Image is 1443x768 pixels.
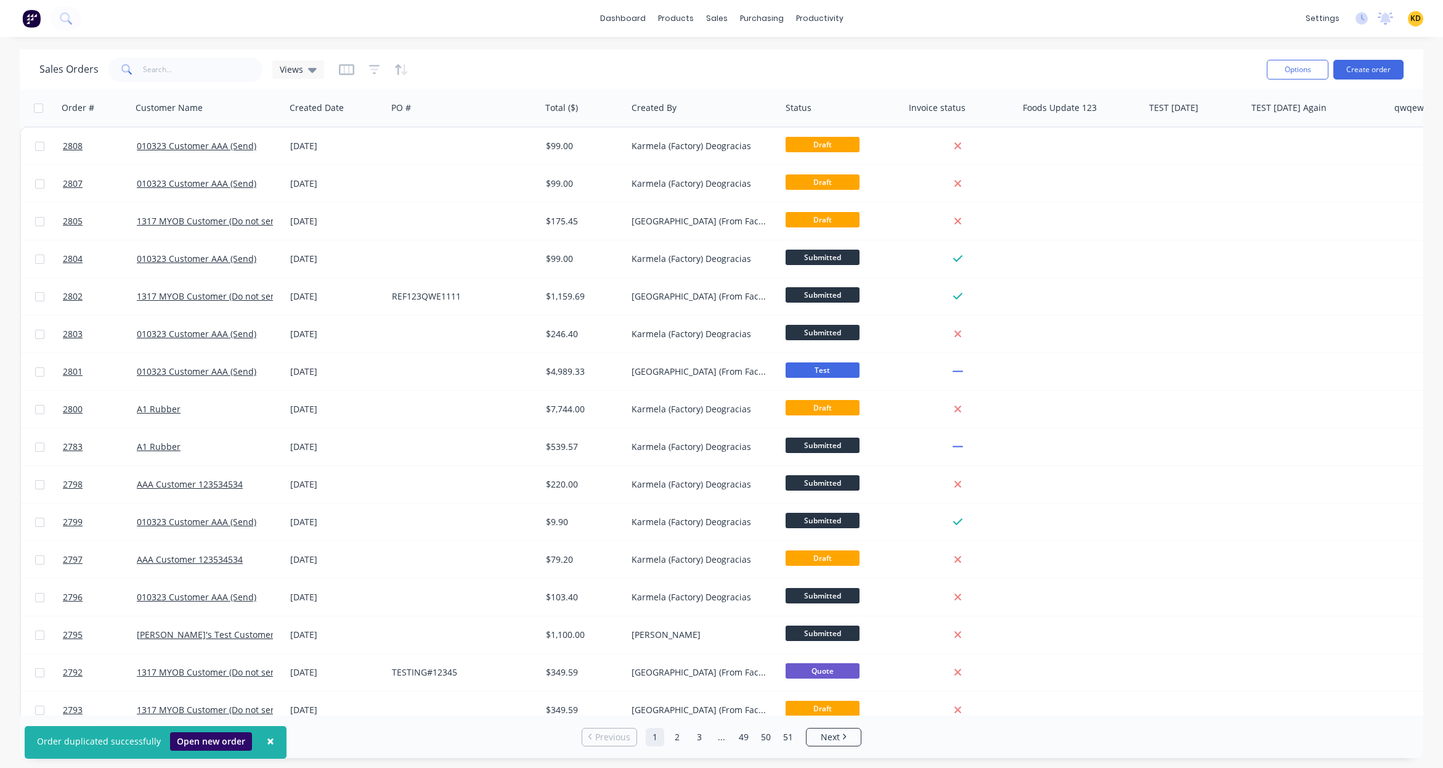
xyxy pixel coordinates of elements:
[546,366,619,378] div: $4,989.33
[63,140,83,152] span: 2808
[137,554,243,565] a: AAA Customer 123534534
[786,362,860,378] span: Test
[632,441,768,453] div: Karmela (Factory) Deogracias
[546,666,619,679] div: $349.59
[290,629,382,641] div: [DATE]
[143,57,263,82] input: Search...
[137,629,274,640] a: [PERSON_NAME]'s Test Customer
[137,215,284,227] a: 1317 MYOB Customer (Do not send)
[290,666,382,679] div: [DATE]
[909,102,965,114] div: Invoice status
[786,438,860,453] span: Submitted
[786,550,860,566] span: Draft
[582,731,636,743] a: Previous page
[254,726,287,756] button: Close
[290,328,382,340] div: [DATE]
[290,554,382,566] div: [DATE]
[63,391,137,428] a: 2800
[63,128,137,165] a: 2808
[545,102,578,114] div: Total ($)
[290,102,344,114] div: Created Date
[546,629,619,641] div: $1,100.00
[63,178,83,190] span: 2807
[1394,102,1424,114] div: qwqew
[546,328,619,340] div: $246.40
[632,215,768,227] div: [GEOGRAPHIC_DATA] (From Factory) Loteria
[392,290,529,303] div: REF123QWE1111
[1333,60,1404,80] button: Create order
[63,328,83,340] span: 2803
[137,441,181,452] a: A1 Rubber
[546,478,619,491] div: $220.00
[63,654,137,691] a: 2792
[137,403,181,415] a: A1 Rubber
[1267,60,1328,80] button: Options
[632,666,768,679] div: [GEOGRAPHIC_DATA] (From Factory) Loteria
[62,102,94,114] div: Order #
[1410,13,1421,24] span: KD
[63,516,83,528] span: 2799
[632,253,768,265] div: Karmela (Factory) Deogracias
[267,732,274,750] span: ×
[290,441,382,453] div: [DATE]
[786,287,860,303] span: Submitted
[786,626,860,641] span: Submitted
[546,516,619,528] div: $9.90
[290,478,382,491] div: [DATE]
[63,316,137,353] a: 2803
[786,212,860,227] span: Draft
[632,591,768,603] div: Karmela (Factory) Deogracias
[137,178,256,189] a: 010323 Customer AAA (Send)
[632,403,768,415] div: Karmela (Factory) Deogracias
[786,250,860,265] span: Submitted
[546,215,619,227] div: $175.45
[137,253,256,264] a: 010323 Customer AAA (Send)
[632,516,768,528] div: Karmela (Factory) Deogracias
[652,9,700,28] div: products
[63,666,83,679] span: 2792
[779,728,797,746] a: Page 51
[37,735,161,748] div: Order duplicated successfully
[290,140,382,152] div: [DATE]
[1251,102,1327,114] div: TEST [DATE] Again
[546,704,619,716] div: $349.59
[1149,102,1198,114] div: TEST [DATE]
[632,704,768,716] div: [GEOGRAPHIC_DATA] (From Factory) Loteria
[280,63,303,76] span: Views
[821,731,840,743] span: Next
[700,9,734,28] div: sales
[1023,102,1097,114] div: Foods Update 123
[786,663,860,679] span: Quote
[632,102,677,114] div: Created By
[290,178,382,190] div: [DATE]
[290,290,382,303] div: [DATE]
[63,240,137,277] a: 2804
[1299,9,1346,28] div: settings
[734,9,790,28] div: purchasing
[786,325,860,340] span: Submitted
[63,704,83,716] span: 2793
[786,588,860,603] span: Submitted
[632,290,768,303] div: [GEOGRAPHIC_DATA] (From Factory) Loteria
[546,178,619,190] div: $99.00
[577,728,866,746] ul: Pagination
[786,137,860,152] span: Draft
[290,366,382,378] div: [DATE]
[63,478,83,491] span: 2798
[63,466,137,503] a: 2798
[63,629,83,641] span: 2795
[632,629,768,641] div: [PERSON_NAME]
[712,728,731,746] a: Jump forward
[136,102,203,114] div: Customer Name
[632,366,768,378] div: [GEOGRAPHIC_DATA] (From Factory) Loteria
[137,328,256,340] a: 010323 Customer AAA (Send)
[290,516,382,528] div: [DATE]
[137,666,284,678] a: 1317 MYOB Customer (Do not send)
[290,403,382,415] div: [DATE]
[63,579,137,616] a: 2796
[546,140,619,152] div: $99.00
[63,591,83,603] span: 2796
[137,591,256,603] a: 010323 Customer AAA (Send)
[290,253,382,265] div: [DATE]
[137,478,243,490] a: AAA Customer 123534534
